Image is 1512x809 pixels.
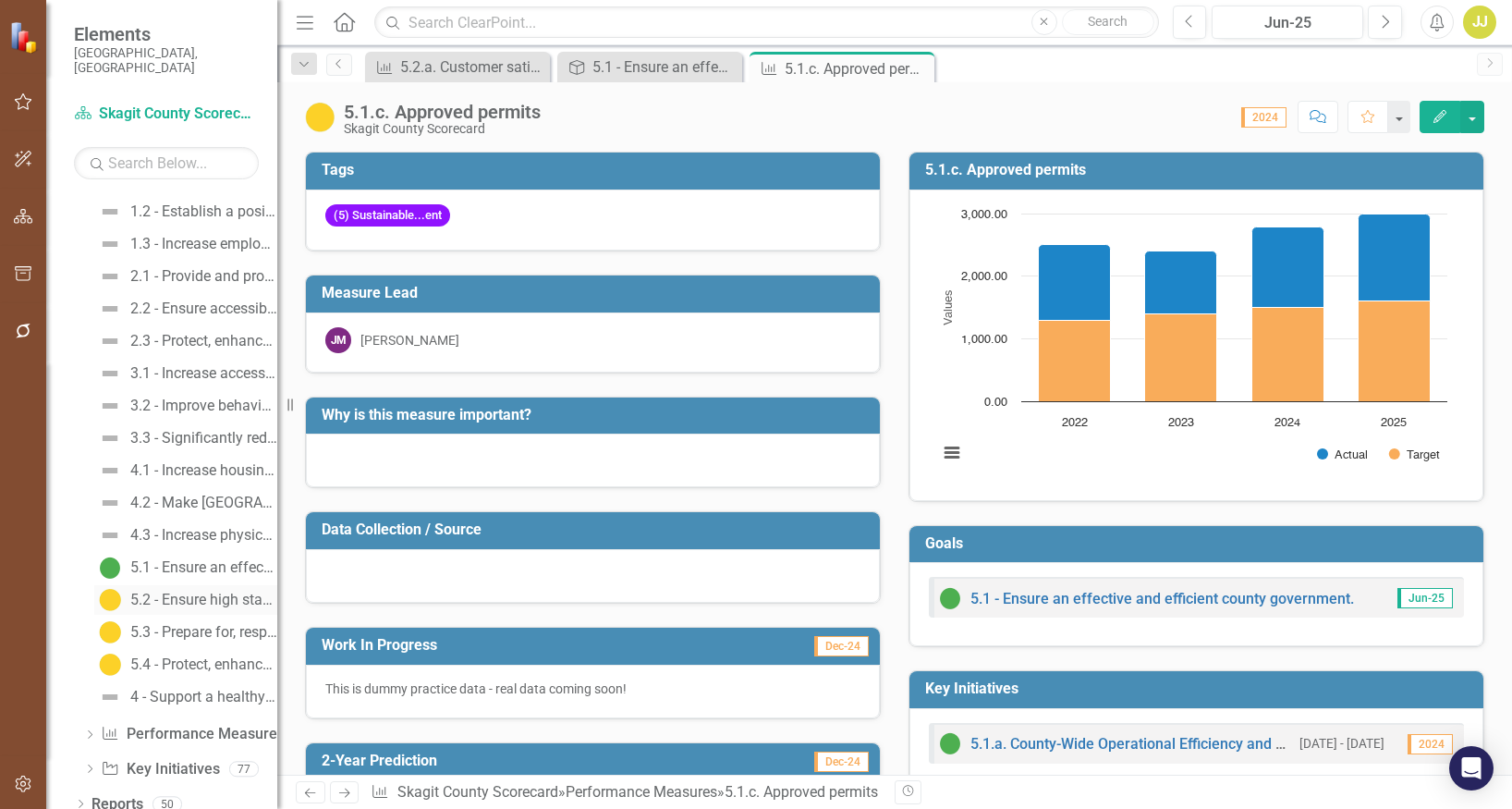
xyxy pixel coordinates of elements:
text: 2,000.00 [961,271,1007,283]
path: 2024, 1,500. Target. [1252,307,1324,401]
h3: Goals [925,535,1474,552]
text: 0.00 [984,397,1007,409]
img: Not Defined [99,298,121,320]
div: 4.2 - Make [GEOGRAPHIC_DATA] a safe place to live, work and visit through Education, Enforcement ... [130,495,277,511]
button: View chart menu, Chart [939,440,965,466]
span: (5) Sustainable...ent [325,204,450,227]
a: 4.2 - Make [GEOGRAPHIC_DATA] a safe place to live, work and visit through Education, Enforcement ... [94,488,277,518]
span: Search [1088,14,1128,29]
img: Caution [99,621,121,644]
div: 5.3 - Prepare for, respond to, and recover from disasters, events, incidents, and hazards. [130,624,277,641]
path: 2024, 1,290. Actual. [1252,227,1324,307]
path: 2023, 1,400. Target. [1145,313,1217,401]
path: 2022, 1,200. Actual. [1039,244,1111,320]
input: Search ClearPoint... [374,6,1158,39]
a: 2.3 - Protect, enhance, and provide stewardship of our information technology assets. [94,326,277,356]
g: Target, bar series 2 of 2 with 4 bars. [1039,300,1431,401]
img: Not Defined [99,524,121,546]
div: 77 [229,761,259,777]
span: 2024 [1241,107,1286,128]
div: 4.1 - Increase housing availability and affordability for people who live and work in [GEOGRAPHIC... [130,462,277,479]
h3: Why is this measure important? [322,407,871,423]
a: 5.1 - Ensure an effective and efficient county government. [562,55,738,79]
div: 5.4 - Protect, enhance, and provide responsible stewardship and sustainability of our natural res... [130,656,277,673]
div: 2.1 - Provide and protect County infrastructure for to support resiliency, sustainability, and we... [130,268,277,285]
span: Jun-25 [1397,588,1453,608]
text: 2023 [1168,417,1194,429]
h3: Data Collection / Source [322,521,871,538]
div: 5.1.c. Approved permits [344,102,541,122]
button: Search [1062,9,1154,35]
img: On Target [939,587,961,609]
a: Performance Measures [566,783,717,801]
button: JJ [1463,6,1496,39]
text: 1,000.00 [961,334,1007,346]
img: Not Defined [99,233,121,255]
div: 3.2 - Improve behavioral health outcomes for people connected with the law and justice system. [130,398,277,414]
img: On Target [99,557,121,579]
h3: Measure Lead [322,285,871,301]
path: 2025, 1,600. Target. [1359,300,1431,401]
img: Not Defined [99,460,121,482]
div: 1.3 - Increase employee collaboration, knowledge, skills & abilities. [130,236,277,252]
small: [DATE] - [DATE] [1299,735,1384,753]
div: 3.3 - Significantly reduce unsheltered homelessness in our community and provide supports to peop... [130,430,277,447]
a: 5.2 - Ensure high standards of customer service accessibility for all county services and programs. [94,585,277,615]
img: Caution [305,103,335,132]
div: 5.1.c. Approved permits [785,57,930,80]
path: 2025, 1,400. Actual. [1359,214,1431,300]
div: 5.2.a. Customer satisfaction survey [400,55,545,79]
a: Performance Measures [101,724,284,745]
img: Not Defined [99,362,121,385]
img: Caution [99,589,121,611]
text: 2025 [1381,417,1407,429]
div: 5.2 - Ensure high standards of customer service accessibility for all county services and programs. [130,592,277,608]
a: 1.2 - Establish a positive workplace culture and enhance employee belonging and satisfaction. [94,197,277,227]
img: Not Defined [99,395,121,417]
a: Skagit County Scorecard [397,783,558,801]
span: 2024 [1408,734,1453,754]
img: ClearPoint Strategy [9,21,42,54]
button: Show Target [1389,447,1440,461]
div: 5.1.c. Approved permits [725,783,878,801]
img: Not Defined [99,686,121,708]
a: 2.2 - Ensure accessible and safe county facilities. [94,294,277,324]
a: 5.4 - Protect, enhance, and provide responsible stewardship and sustainability of our natural res... [94,650,277,680]
span: Dec-24 [814,636,869,656]
a: 5.2.a. Customer satisfaction survey [370,55,545,79]
img: Not Defined [99,330,121,352]
button: Jun-25 [1212,6,1363,39]
a: 2.1 - Provide and protect County infrastructure for to support resiliency, sustainability, and we... [94,262,277,291]
a: 4 - Support a healthy and vibrant economic environment. [94,682,277,712]
p: This is dummy practice data - real data coming soon! [325,680,860,698]
div: 3.1 - Increase access to behavioral health outreach, support, and services. [130,365,277,382]
g: Actual, bar series 1 of 2 with 4 bars. [1039,214,1431,320]
a: 5.1.a. County-Wide Operational Efficiency and Effectiveness [970,735,1366,753]
h3: Work In Progress [322,637,690,654]
img: Not Defined [99,427,121,449]
path: 2022, 1,300. Target. [1039,320,1111,401]
a: 3.1 - Increase access to behavioral health outreach, support, and services. [94,359,277,388]
div: Jun-25 [1218,12,1357,34]
text: 3,000.00 [961,209,1007,221]
img: Caution [99,654,121,676]
path: 2023, 1,000. Actual. [1145,251,1217,313]
a: 1.3 - Increase employee collaboration, knowledge, skills & abilities. [94,229,277,259]
h3: Key Initiatives [925,680,1474,697]
div: » » [371,782,881,803]
div: Open Intercom Messenger [1449,746,1494,791]
button: Show Actual [1317,447,1368,461]
h3: Tags [322,162,871,178]
img: On Target [939,732,961,754]
img: Not Defined [99,492,121,514]
div: Chart. Highcharts interactive chart. [929,204,1464,482]
h3: 2-Year Prediction [322,753,690,769]
text: Values [943,289,955,325]
div: JM [325,327,351,353]
a: 5.3 - Prepare for, respond to, and recover from disasters, events, incidents, and hazards. [94,618,277,647]
div: 5.1 - Ensure an effective and efficient county government. [592,55,738,79]
img: Not Defined [99,265,121,288]
a: 5.1 - Ensure an effective and efficient county government. [94,553,277,582]
a: 3.3 - Significantly reduce unsheltered homelessness in our community and provide supports to peop... [94,423,277,453]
